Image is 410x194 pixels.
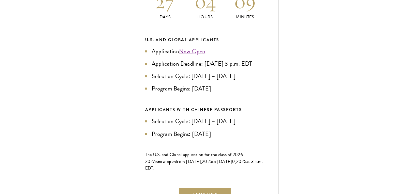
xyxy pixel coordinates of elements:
li: Application Deadline: [DATE] 3 p.m. EDT [145,59,265,68]
span: 5 [244,158,246,165]
li: Selection Cycle: [DATE] – [DATE] [145,72,265,81]
li: Program Begins: [DATE] [145,129,265,138]
p: Hours [185,14,225,21]
p: Minutes [225,14,265,21]
li: Application [145,47,265,56]
span: is [155,158,158,165]
li: Program Begins: [DATE] [145,84,265,93]
div: U.S. and Global Applicants [145,36,265,43]
div: APPLICANTS WITH CHINESE PASSPORTS [145,106,265,113]
span: 7 [153,158,155,165]
span: The U.S. and Global application for the class of 202 [145,151,240,158]
span: 202 [202,158,210,165]
span: 6 [240,151,243,158]
li: Selection Cycle: [DATE] – [DATE] [145,117,265,126]
span: to [DATE] [212,158,232,165]
span: at 3 p.m. EDT. [145,158,263,171]
span: 0 [232,158,235,165]
span: now open [158,158,176,165]
span: -202 [145,151,245,165]
span: from [DATE], [176,158,202,165]
a: Now Open [179,47,205,56]
span: 5 [210,158,212,165]
span: , [235,158,236,165]
span: 202 [236,158,244,165]
p: Days [145,14,185,21]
